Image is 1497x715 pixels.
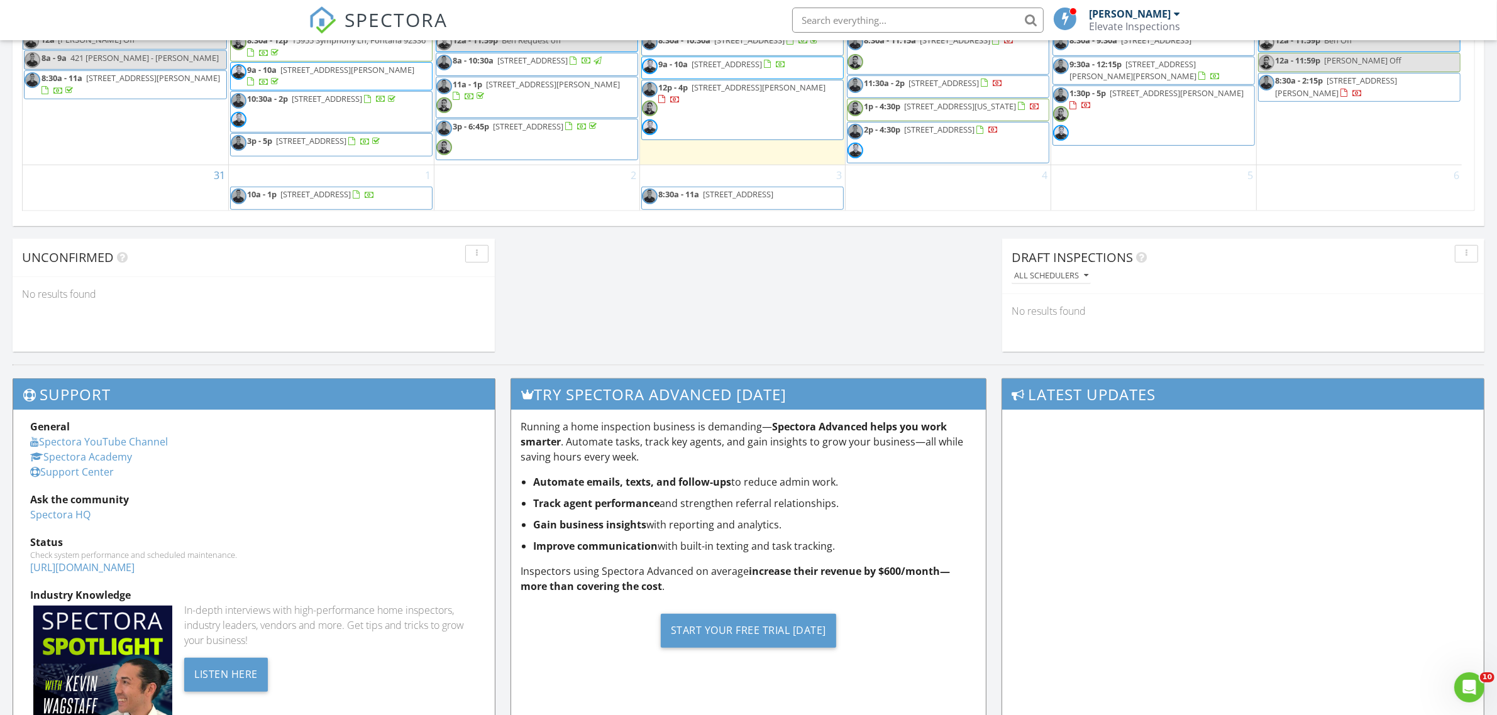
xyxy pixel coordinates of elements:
a: Start Your Free Trial [DATE] [521,604,976,657]
img: img_9774_bw.jpg [1053,125,1069,141]
a: 11a - 1p [STREET_ADDRESS][PERSON_NAME] [453,79,621,102]
a: 1:30p - 5p [STREET_ADDRESS][PERSON_NAME] [1070,87,1244,111]
img: david_bw.jpg [1259,75,1274,90]
div: Industry Knowledge [30,587,478,603]
a: 9a - 10a [STREET_ADDRESS] [641,57,844,79]
img: img_9774_bw.jpg [642,58,658,74]
a: 11:30a - 2p [STREET_ADDRESS] [847,75,1049,98]
div: Status [30,535,478,550]
td: Go to September 6, 2025 [1256,165,1462,211]
img: walter_bw_2.jpg [231,35,246,50]
span: 1p - 4:30p [865,101,901,112]
span: 9a - 10a [248,64,277,75]
img: david_bw.jpg [642,82,658,97]
span: 10:30a - 2p [248,93,289,104]
span: 421 [PERSON_NAME] - [PERSON_NAME] [70,52,219,63]
h3: Support [13,379,495,410]
a: 8:30a - 9:30a [STREET_ADDRESS] [1070,35,1194,46]
a: Go to September 4, 2025 [1040,165,1051,185]
a: 8:30a - 12p 15955 Symphony Ln, Fontana 92336 [230,33,433,61]
span: [STREET_ADDRESS] [909,77,980,89]
span: 15955 Symphony Ln, Fontana 92336 [292,35,426,46]
td: Go to August 26, 2025 [434,11,639,165]
span: 11a - 1p [453,79,483,90]
span: 8a - 9a [41,52,67,63]
span: [STREET_ADDRESS][PERSON_NAME] [86,72,220,84]
a: 8:30a - 10:30a [STREET_ADDRESS] [641,33,844,55]
a: Listen Here [184,667,268,680]
span: [STREET_ADDRESS][PERSON_NAME] [1110,87,1244,99]
a: 9a - 10a [STREET_ADDRESS][PERSON_NAME] [230,62,433,90]
img: david_bw.jpg [231,93,246,109]
td: Go to August 25, 2025 [228,11,434,165]
li: with built-in texting and task tracking. [533,538,976,554]
img: david_bw.jpg [25,72,40,88]
span: 3p - 6:45p [453,121,490,132]
a: 8:30a - 2:15p [STREET_ADDRESS][PERSON_NAME] [1276,75,1398,98]
span: 8:30a - 11:15a [865,35,917,46]
h3: Latest Updates [1002,379,1484,410]
span: [STREET_ADDRESS][PERSON_NAME] [692,82,826,93]
strong: Spectora Advanced helps you work smarter [521,420,947,449]
a: Support Center [30,465,114,479]
div: In-depth interviews with high-performance home inspectors, industry leaders, vendors and more. Ge... [184,603,478,648]
div: Check system performance and scheduled maintenance. [30,550,478,560]
a: Go to September 1, 2025 [423,165,434,185]
li: to reduce admin work. [533,474,976,489]
a: 9:30a - 12:15p [STREET_ADDRESS][PERSON_NAME][PERSON_NAME] [1052,57,1255,85]
strong: Automate emails, texts, and follow-ups [533,475,731,489]
img: img_9774_bw.jpg [642,119,658,135]
span: [STREET_ADDRESS] [715,35,785,46]
td: Go to September 1, 2025 [228,165,434,211]
img: img_9774_bw.jpg [1259,35,1274,50]
img: david_bw.jpg [231,188,246,204]
span: [STREET_ADDRESS] [494,121,564,132]
div: Listen Here [184,658,268,692]
img: img_9774_bw.jpg [231,64,246,80]
span: 12a [40,33,55,49]
a: 12p - 4p [STREET_ADDRESS][PERSON_NAME] [641,80,844,141]
img: img_9774_bw.jpg [848,143,863,158]
span: 8:30a - 9:30a [1070,35,1118,46]
img: david_bw.jpg [1053,58,1069,74]
a: 1p - 4:30p [STREET_ADDRESS][US_STATE] [847,99,1049,121]
img: The Best Home Inspection Software - Spectora [309,6,336,34]
td: Go to August 24, 2025 [23,11,228,165]
h3: Try spectora advanced [DATE] [511,379,985,410]
span: Ben Request off [502,35,562,46]
a: 8a - 10:30a [STREET_ADDRESS] [436,53,638,75]
td: Go to August 28, 2025 [845,11,1051,165]
p: Running a home inspection business is demanding— . Automate tasks, track key agents, and gain ins... [521,419,976,464]
span: [STREET_ADDRESS] [292,93,363,104]
span: 10 [1480,672,1494,682]
span: Ben Off [1325,35,1353,46]
img: david_bw.jpg [642,188,658,204]
a: 2p - 4:30p [STREET_ADDRESS] [865,124,999,135]
img: david_bw.jpg [1053,35,1069,50]
a: 8:30a - 10:30a [STREET_ADDRESS] [659,35,821,46]
strong: Track agent performance [533,496,660,510]
p: Inspectors using Spectora Advanced on average . [521,564,976,594]
span: 8:30a - 11a [659,188,700,200]
div: Elevate Inspections [1090,20,1181,33]
span: [STREET_ADDRESS][PERSON_NAME] [281,64,415,75]
a: 3p - 5p [STREET_ADDRESS] [248,135,383,146]
div: [PERSON_NAME] [1090,8,1171,20]
span: [STREET_ADDRESS] [1122,35,1192,46]
img: walter_bw_2.jpg [436,97,452,113]
img: walter_bw_2.jpg [642,101,658,116]
a: 1p - 4:30p [STREET_ADDRESS][US_STATE] [865,101,1041,112]
a: [URL][DOMAIN_NAME] [30,560,135,574]
a: 11a - 1p [STREET_ADDRESS][PERSON_NAME] [436,77,638,118]
img: david_bw.jpg [848,35,863,50]
td: Go to August 31, 2025 [23,165,228,211]
a: 8:30a - 12p 15955 Symphony Ln, Fontana 92336 [248,35,426,58]
a: 11:30a - 2p [STREET_ADDRESS] [865,77,1003,89]
span: SPECTORA [345,6,448,33]
span: 9a - 10a [659,58,688,70]
strong: Improve communication [533,539,658,553]
span: 8:30a - 12p [248,35,289,46]
span: 3p - 5p [248,135,273,146]
img: david_bw.jpg [848,77,863,93]
span: 11:30a - 2p [865,77,905,89]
